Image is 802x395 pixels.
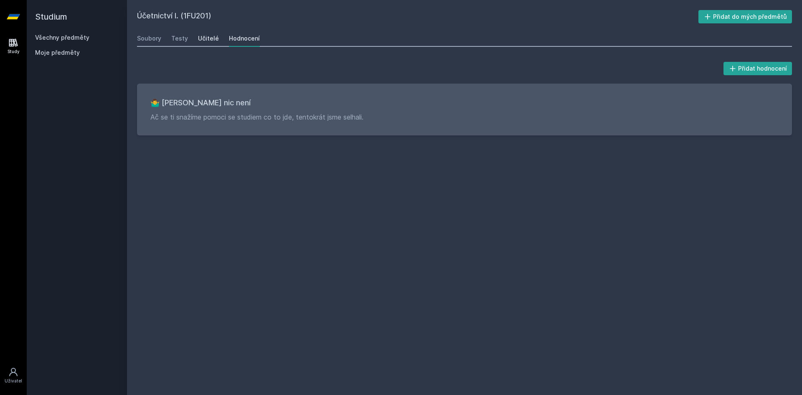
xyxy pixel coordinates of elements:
[150,112,779,122] p: Ač se ti snažíme pomoci se studiem co to jde, tentokrát jsme selhali.
[2,363,25,388] a: Uživatel
[698,10,792,23] button: Přidat do mých předmětů
[35,48,80,57] span: Moje předměty
[229,30,260,47] a: Hodnocení
[229,34,260,43] div: Hodnocení
[5,378,22,384] div: Uživatel
[8,48,20,55] div: Study
[723,62,792,75] button: Přidat hodnocení
[137,30,161,47] a: Soubory
[171,34,188,43] div: Testy
[137,10,698,23] h2: Účetnictví I. (1FU201)
[198,34,219,43] div: Učitelé
[171,30,188,47] a: Testy
[150,97,779,109] h3: 🤷‍♂️ [PERSON_NAME] nic není
[2,33,25,59] a: Study
[198,30,219,47] a: Učitelé
[137,34,161,43] div: Soubory
[35,34,89,41] a: Všechny předměty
